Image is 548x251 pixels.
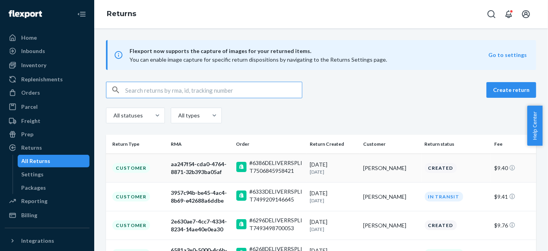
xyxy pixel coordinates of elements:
[171,189,230,205] div: 3957c94b-be45-4ac4-8b69-e42688a6ddbe
[74,6,90,22] button: Close Navigation
[5,101,90,113] a: Parcel
[112,220,150,230] div: Customer
[112,192,150,202] div: Customer
[130,46,488,56] span: Flexport now supports the capture of images for your returned items.
[363,193,418,201] div: [PERSON_NAME]
[106,135,168,154] th: Return Type
[112,163,150,173] div: Customer
[21,130,33,138] div: Prep
[21,61,46,69] div: Inventory
[171,218,230,233] div: 2e630ae7-4cc7-4334-8234-14ae40e0ea30
[21,103,38,111] div: Parcel
[5,45,90,57] a: Inbounds
[5,59,90,71] a: Inventory
[360,135,422,154] th: Customer
[484,6,499,22] button: Open Search Box
[491,154,536,182] td: $9.40
[250,216,304,232] div: #6296DELIVERRSPLIT7493498700053
[18,155,90,167] a: All Returns
[5,86,90,99] a: Orders
[491,211,536,240] td: $9.76
[425,163,457,173] div: Created
[178,112,199,119] div: All types
[233,135,307,154] th: Order
[21,117,40,125] div: Freight
[5,195,90,207] a: Reporting
[310,189,357,204] div: [DATE]
[5,128,90,141] a: Prep
[310,226,357,233] p: [DATE]
[422,135,491,154] th: Return status
[18,181,90,194] a: Packages
[21,197,47,205] div: Reporting
[250,159,304,175] div: #6386DELIVERRSPLIT7506845958421
[5,73,90,86] a: Replenishments
[501,6,517,22] button: Open notifications
[310,169,357,175] p: [DATE]
[18,168,90,181] a: Settings
[250,188,304,203] div: #6333DELIVERRSPLIT7499209146645
[363,164,418,172] div: [PERSON_NAME]
[21,144,42,152] div: Returns
[5,209,90,222] a: Billing
[518,6,534,22] button: Open account menu
[310,197,357,204] p: [DATE]
[107,9,136,18] a: Returns
[5,31,90,44] a: Home
[310,161,357,175] div: [DATE]
[488,51,527,59] button: Go to settings
[21,47,45,55] div: Inbounds
[171,160,230,176] div: aa247f54-cda0-4764-8871-32b393ba05af
[491,135,536,154] th: Fee
[168,135,233,154] th: RMA
[113,112,142,119] div: All statuses
[21,89,40,97] div: Orders
[21,34,37,42] div: Home
[125,82,302,98] input: Search returns by rma, id, tracking number
[5,141,90,154] a: Returns
[310,218,357,233] div: [DATE]
[425,220,457,230] div: Created
[22,184,46,192] div: Packages
[527,106,543,146] button: Help Center
[491,182,536,211] td: $9.41
[307,135,360,154] th: Return Created
[22,157,51,165] div: All Returns
[100,3,142,26] ol: breadcrumbs
[486,82,536,98] button: Create return
[5,235,90,247] button: Integrations
[21,75,63,83] div: Replenishments
[22,170,44,178] div: Settings
[9,10,42,18] img: Flexport logo
[5,115,90,127] a: Freight
[425,192,463,202] div: In Transit
[21,211,37,219] div: Billing
[21,237,54,245] div: Integrations
[130,56,387,63] span: You can enable image capture for specific return dispositions by navigating to the Returns Settin...
[363,222,418,229] div: [PERSON_NAME]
